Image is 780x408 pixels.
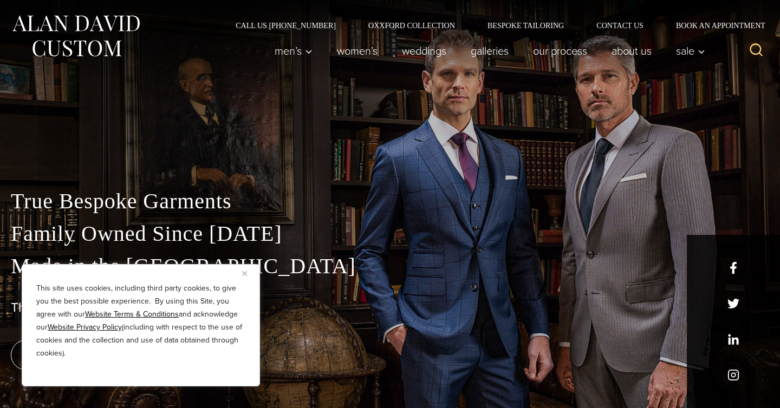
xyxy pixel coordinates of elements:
[11,340,162,370] a: book an appointment
[459,40,521,62] a: Galleries
[471,22,580,29] a: Bespoke Tailoring
[580,22,660,29] a: Contact Us
[275,45,313,56] span: Men’s
[263,40,711,62] nav: Primary Navigation
[352,22,471,29] a: Oxxford Collection
[219,22,352,29] a: Call Us [PHONE_NUMBER]
[600,40,664,62] a: About Us
[676,45,705,56] span: Sale
[11,12,141,60] img: Alan David Custom
[219,22,769,29] nav: Secondary Navigation
[390,40,459,62] a: weddings
[11,300,769,315] h1: The Best Custom Suits NYC Has to Offer
[85,308,179,320] a: Website Terms & Conditions
[242,267,255,280] button: Close
[660,22,769,29] a: Book an Appointment
[325,40,390,62] a: Women’s
[521,40,600,62] a: Our Process
[743,38,769,64] button: View Search Form
[11,185,769,282] p: True Bespoke Garments Family Owned Since [DATE] Made in the [GEOGRAPHIC_DATA]
[48,321,122,333] a: Website Privacy Policy
[36,282,245,360] p: This site uses cookies, including third party cookies, to give you the best possible experience. ...
[242,271,247,276] img: Close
